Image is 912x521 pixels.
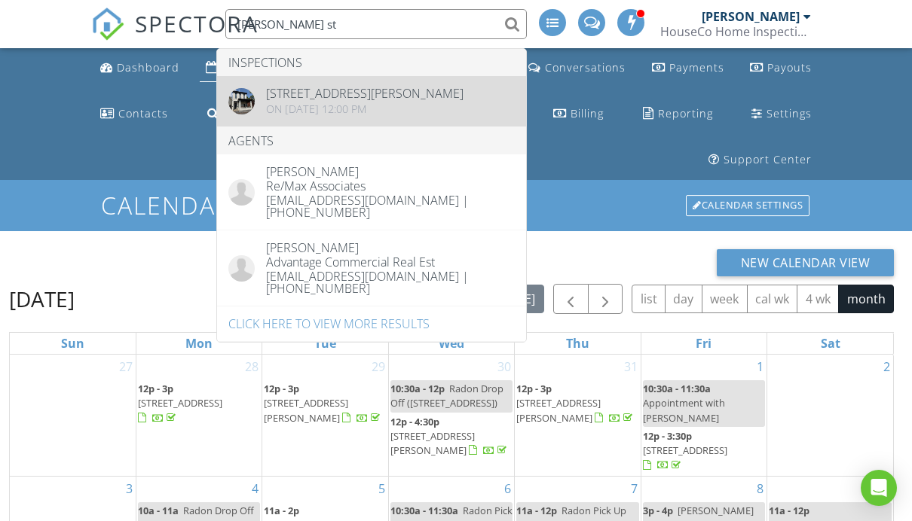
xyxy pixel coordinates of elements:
a: Saturday [818,333,843,354]
div: Payments [669,60,724,75]
span: [STREET_ADDRESS] [643,443,727,457]
span: SPECTORA [135,8,259,39]
a: Contacts [94,100,174,128]
a: SPECTORA [91,20,259,52]
td: Go to August 2, 2025 [767,355,893,477]
div: Payouts [767,60,812,75]
a: Go to August 2, 2025 [880,355,893,379]
a: Sunday [58,333,87,354]
a: Billing [547,100,610,128]
a: Payouts [744,54,818,82]
span: 12p - 3:30p [643,429,692,443]
a: Go to August 1, 2025 [754,355,767,379]
td: Go to July 29, 2025 [262,355,388,477]
div: [STREET_ADDRESS][PERSON_NAME] [266,87,464,99]
span: 11a - 2p [264,504,299,517]
button: Previous month [553,284,589,315]
td: Go to July 30, 2025 [388,355,514,477]
a: Go to August 4, 2025 [249,477,262,501]
div: Support Center [724,152,812,166]
span: 10a - 11a [138,504,179,517]
div: Billing [571,106,604,120]
a: Calendar Settings [684,193,811,218]
td: Go to July 31, 2025 [515,355,641,477]
li: Inspections [217,49,526,76]
a: Go to August 5, 2025 [375,477,388,501]
div: Conversations [545,60,626,75]
a: Settings [745,100,818,128]
button: 4 wk [797,285,839,314]
a: Click here to view more results [217,306,526,342]
span: [STREET_ADDRESS][PERSON_NAME] [264,396,348,424]
div: Advantage Commercial Real Est [266,254,515,268]
div: Dashboard [117,60,179,75]
a: 12p - 3p [STREET_ADDRESS][PERSON_NAME] [516,382,635,424]
a: 12p - 3p [STREET_ADDRESS][PERSON_NAME] [264,382,383,424]
span: 12p - 3p [138,382,173,395]
a: Dashboard [94,54,185,82]
span: 12p - 3p [516,382,552,395]
a: Go to July 31, 2025 [621,355,641,379]
a: Go to July 28, 2025 [242,355,262,379]
li: Agents [217,127,526,154]
div: Contacts [118,106,168,120]
button: cal wk [747,285,798,314]
a: 12p - 3p [STREET_ADDRESS] [138,382,222,424]
a: Payments [646,54,730,82]
span: [STREET_ADDRESS][PERSON_NAME] [390,429,475,457]
div: [PERSON_NAME] [266,166,515,178]
a: 12p - 3:30p [STREET_ADDRESS] [643,429,727,471]
button: month [838,285,894,314]
button: week [702,285,748,314]
span: 10:30a - 12p [390,382,445,395]
a: Go to July 29, 2025 [369,355,388,379]
img: The Best Home Inspection Software - Spectora [91,8,124,41]
div: On [DATE] 12:00 pm [266,103,464,115]
a: 12p - 4:30p [STREET_ADDRESS][PERSON_NAME] [390,413,513,461]
span: 11a - 12p [769,504,809,517]
a: Calendar [200,54,280,82]
a: Inspections [201,100,295,128]
div: [PERSON_NAME] [266,242,515,254]
div: Calendar Settings [686,195,809,216]
span: [STREET_ADDRESS] [138,396,222,410]
td: Go to August 1, 2025 [641,355,767,477]
td: Go to July 27, 2025 [10,355,136,477]
a: Thursday [563,333,592,354]
img: 9144497%2Fcover_photos%2FedfUGS20fdk10DA0BHB6%2Foriginal.jpg [228,88,255,114]
span: Appointment with [PERSON_NAME] [643,396,725,424]
td: Go to July 28, 2025 [136,355,262,477]
button: Next month [588,284,623,315]
a: Reporting [637,100,719,128]
a: Wednesday [436,333,467,354]
div: Settings [767,106,812,120]
span: 11a - 12p [516,504,557,517]
a: 12p - 3p [STREET_ADDRESS][PERSON_NAME] [264,380,386,428]
a: Tuesday [311,333,339,354]
span: 10:30a - 11:30a [390,504,458,517]
a: Support Center [702,146,818,174]
a: 12p - 3:30p [STREET_ADDRESS] [643,428,765,475]
a: Go to August 8, 2025 [754,477,767,501]
a: Go to July 30, 2025 [494,355,514,379]
div: [EMAIL_ADDRESS][DOMAIN_NAME] | [PHONE_NUMBER] [266,268,515,294]
img: default-user-f0147aede5fd5fa78ca7ade42f37bd4542148d508eef1c3d3ea960f66861d68b.jpg [228,179,255,206]
div: [EMAIL_ADDRESS][DOMAIN_NAME] | [PHONE_NUMBER] [266,192,515,218]
a: 12p - 4:30p [STREET_ADDRESS][PERSON_NAME] [390,415,510,457]
a: Go to August 7, 2025 [628,477,641,501]
span: Radon Drop Off ([STREET_ADDRESS]) [390,382,503,410]
a: 12p - 3p [STREET_ADDRESS][PERSON_NAME] [516,380,638,428]
span: 3p - 4p [643,504,673,517]
a: Go to August 6, 2025 [501,477,514,501]
span: [STREET_ADDRESS][PERSON_NAME] [516,396,601,424]
span: 10:30a - 11:30a [643,382,711,395]
a: 12p - 3p [STREET_ADDRESS] [138,380,260,428]
span: 12p - 4:30p [390,415,439,428]
button: day [665,285,702,314]
button: list [632,285,666,314]
div: [PERSON_NAME] [702,9,800,24]
div: Reporting [658,106,713,120]
a: Monday [182,333,216,354]
span: 12p - 3p [264,382,299,395]
div: Open Intercom Messenger [861,470,897,506]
